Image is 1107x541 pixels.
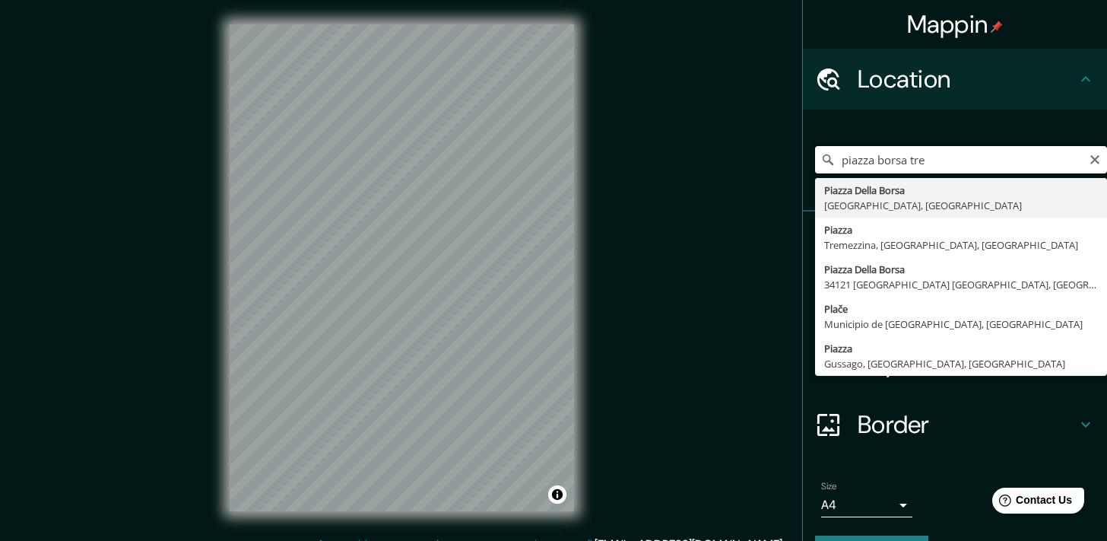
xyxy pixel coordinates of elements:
[803,333,1107,394] div: Layout
[824,301,1098,317] div: Plače
[907,9,1004,40] h4: Mappin
[803,212,1107,272] div: Pins
[824,198,1098,213] div: [GEOGRAPHIC_DATA], [GEOGRAPHIC_DATA]
[1089,151,1101,166] button: Clear
[824,237,1098,253] div: Tremezzina, [GEOGRAPHIC_DATA], [GEOGRAPHIC_DATA]
[803,49,1107,110] div: Location
[824,277,1098,292] div: 34121 [GEOGRAPHIC_DATA] [GEOGRAPHIC_DATA], [GEOGRAPHIC_DATA]
[803,394,1107,455] div: Border
[815,146,1107,173] input: Pick your city or area
[824,341,1098,356] div: Piazza
[548,485,566,504] button: Toggle attribution
[803,272,1107,333] div: Style
[824,356,1098,371] div: Gussago, [GEOGRAPHIC_DATA], [GEOGRAPHIC_DATA]
[991,21,1003,33] img: pin-icon.png
[821,493,912,517] div: A4
[824,262,1098,277] div: Piazza Della Borsa
[858,409,1077,440] h4: Border
[824,222,1098,237] div: Piazza
[858,348,1077,379] h4: Layout
[821,480,837,493] label: Size
[230,24,574,511] canvas: Map
[824,317,1098,332] div: Municipio de [GEOGRAPHIC_DATA], [GEOGRAPHIC_DATA]
[824,183,1098,198] div: Piazza Della Borsa
[858,64,1077,94] h4: Location
[972,482,1090,524] iframe: Help widget launcher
